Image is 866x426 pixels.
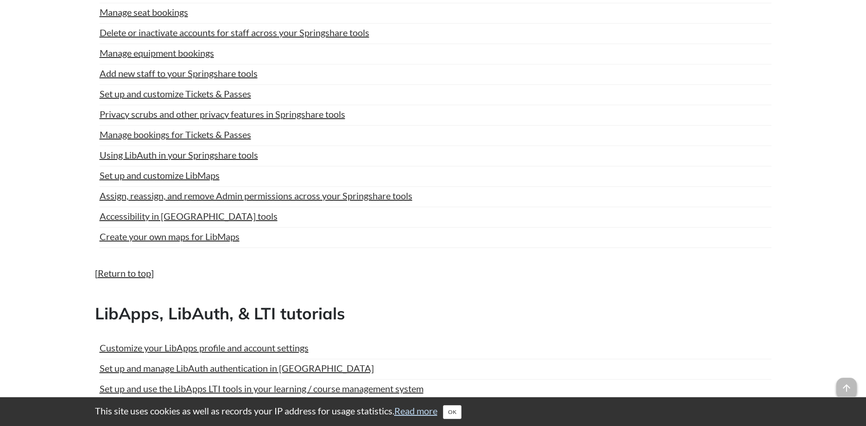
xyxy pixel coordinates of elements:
[98,267,151,279] a: Return to top
[100,87,251,101] a: Set up and customize Tickets & Passes
[100,229,240,243] a: Create your own maps for LibMaps
[86,404,781,419] div: This site uses cookies as well as records your IP address for usage statistics.
[394,405,437,416] a: Read more
[100,66,258,80] a: Add new staff to your Springshare tools
[100,209,278,223] a: Accessibility in [GEOGRAPHIC_DATA] tools
[836,379,857,390] a: arrow_upward
[100,381,424,395] a: Set up and use the LibApps LTI tools in your learning / course management system
[100,5,188,19] a: Manage seat bookings
[95,267,771,280] p: [ ]
[100,25,369,39] a: Delete or inactivate accounts for staff across your Springshare tools
[836,378,857,398] span: arrow_upward
[95,302,771,325] h2: LibApps, LibAuth, & LTI tutorials
[100,107,345,121] a: Privacy scrubs and other privacy features in Springshare tools
[100,341,309,355] a: Customize your LibApps profile and account settings
[443,405,461,419] button: Close
[100,46,214,60] a: Manage equipment bookings
[100,189,412,203] a: Assign, reassign, and remove Admin permissions across your Springshare tools
[100,148,258,162] a: Using LibAuth in your Springshare tools
[100,361,374,375] a: Set up and manage LibAuth authentication in [GEOGRAPHIC_DATA]
[100,127,251,141] a: Manage bookings for Tickets & Passes
[100,168,220,182] a: Set up and customize LibMaps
